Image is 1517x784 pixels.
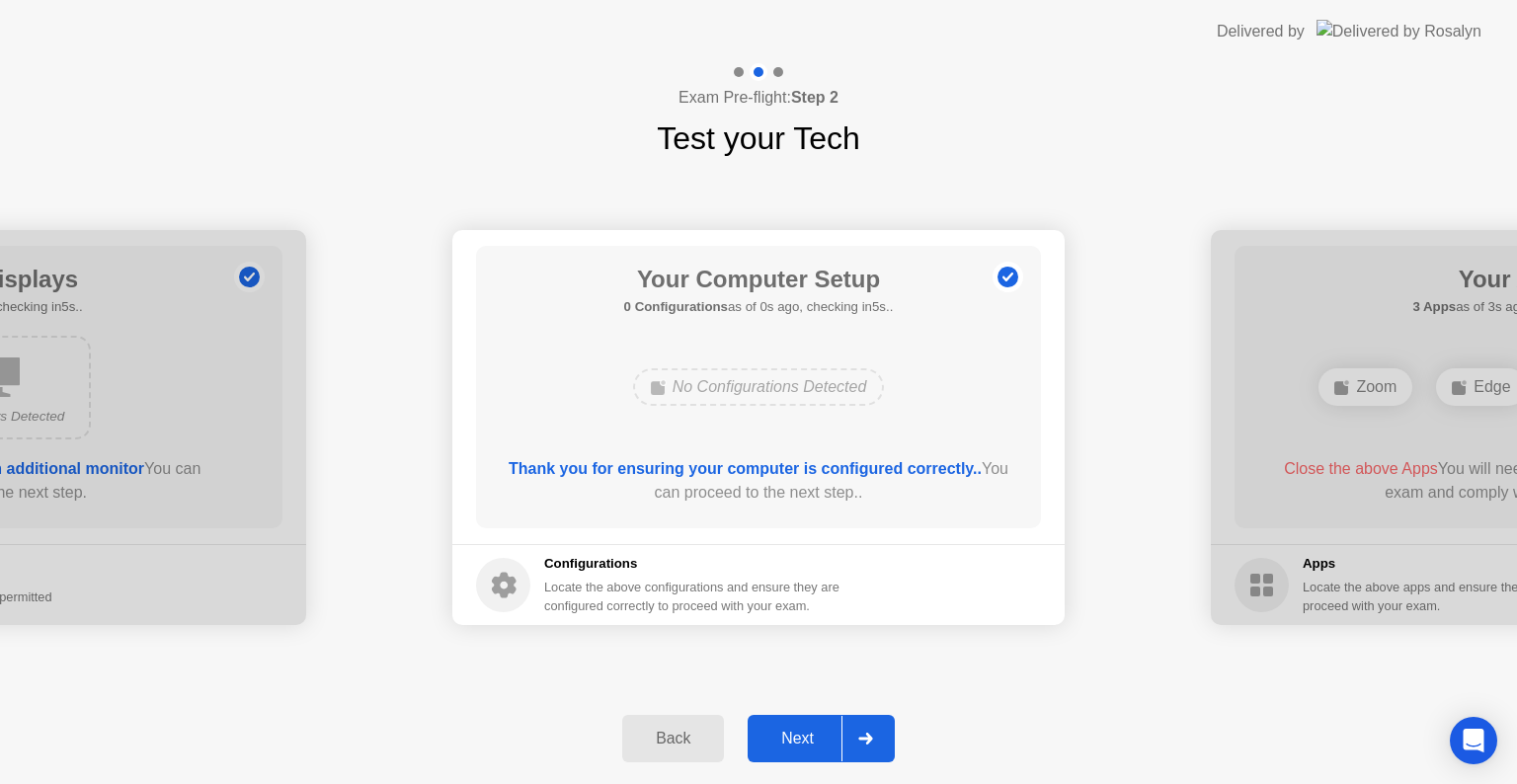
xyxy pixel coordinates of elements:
div: Next [754,730,841,747]
h4: Exam Pre-flight: [679,86,838,110]
b: 0 Configurations [624,299,728,314]
div: Back [628,730,718,747]
img: Delivered by Rosalyn [1317,20,1481,42]
h5: as of 0s ago, checking in5s.. [624,297,894,317]
div: No Configurations Detected [633,368,885,406]
div: Delivered by [1217,20,1305,43]
b: Thank you for ensuring your computer is configured correctly.. [509,460,982,477]
b: Step 2 [791,89,838,106]
h1: Test your Tech [657,115,860,162]
div: Open Intercom Messenger [1450,717,1497,764]
button: Back [622,715,724,762]
h1: Your Computer Setup [624,262,894,297]
button: Next [748,715,895,762]
div: Locate the above configurations and ensure they are configured correctly to proceed with your exam. [544,578,843,615]
h5: Configurations [544,554,843,574]
div: You can proceed to the next step.. [505,457,1013,505]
